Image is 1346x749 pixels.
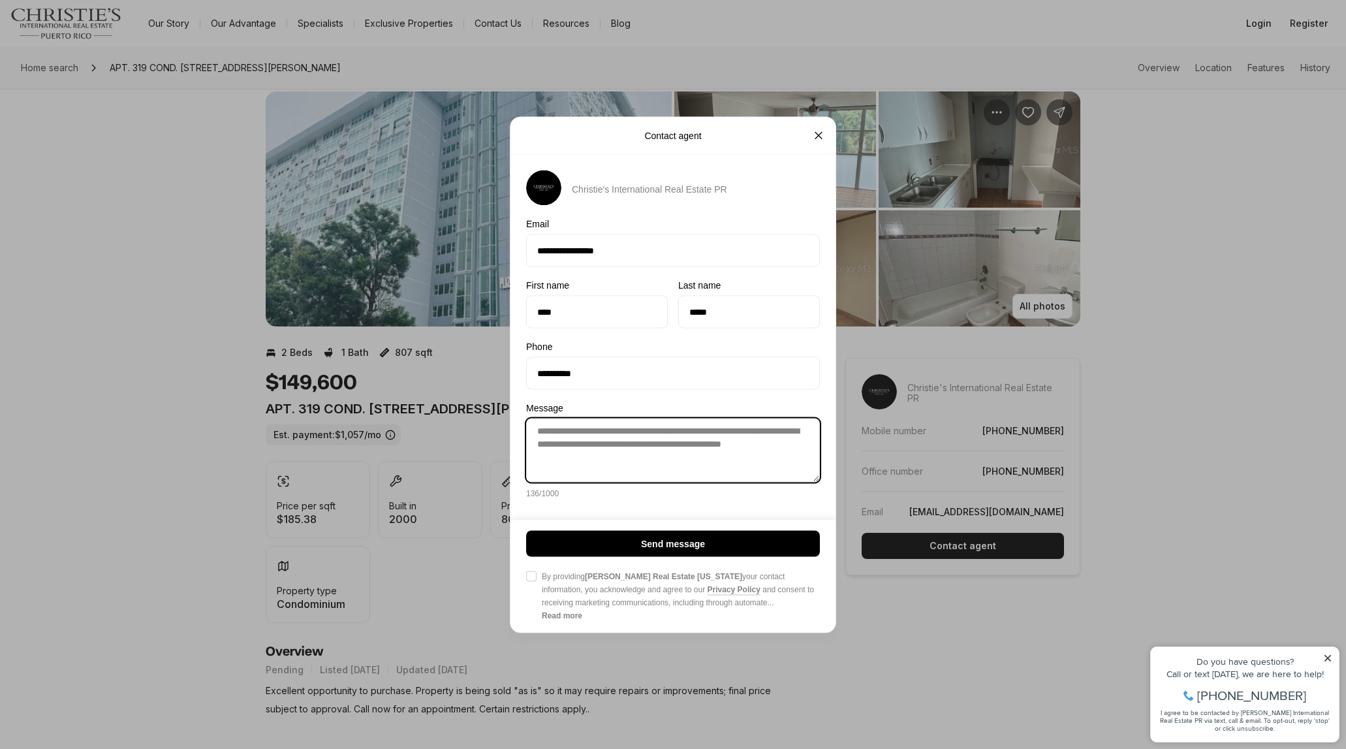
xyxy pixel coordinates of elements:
input: Email [527,234,819,266]
label: Last name [678,279,820,290]
label: Email [526,218,820,229]
span: [PHONE_NUMBER] [54,61,163,74]
label: First name [526,279,668,290]
span: By providing your contact information, you acknowledge and agree to our and consent to receiving ... [542,569,820,609]
input: Phone [527,357,819,389]
textarea: Message136/1000 [526,418,820,482]
b: Read more [542,611,582,620]
p: Contact agent [644,130,701,140]
a: Privacy Policy [708,584,760,594]
span: I agree to be contacted by [PERSON_NAME] International Real Estate PR via text, call & email. To ... [16,80,186,105]
p: Send message [641,538,705,549]
button: Send message [526,530,820,556]
b: [PERSON_NAME] Real Estate [US_STATE] [585,571,742,581]
button: Close [806,122,832,148]
div: Do you have questions? [14,29,189,39]
label: Phone [526,341,820,351]
input: Last name [679,296,819,327]
p: Christie's International Real Estate PR [572,183,727,194]
div: Call or text [DATE], we are here to help! [14,42,189,51]
input: First name [527,296,667,327]
label: Message [526,402,820,413]
p: 136 / 1000 [526,488,559,498]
